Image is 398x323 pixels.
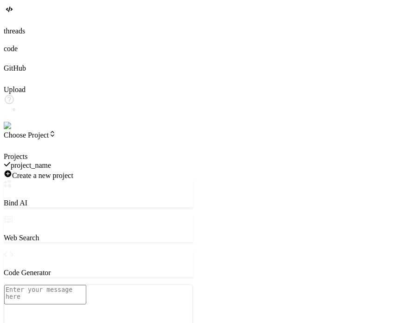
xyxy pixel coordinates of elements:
p: Code Generator [4,269,193,277]
img: settings [4,122,34,130]
p: Web Search [4,234,193,242]
label: threads [4,27,25,35]
span: Choose Project [4,131,56,139]
span: project_name [11,161,51,169]
div: Projects [4,152,193,161]
p: Bind AI [4,199,193,207]
label: Upload [4,86,26,93]
label: code [4,45,18,53]
span: Create a new project [12,171,73,179]
label: GitHub [4,64,26,72]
